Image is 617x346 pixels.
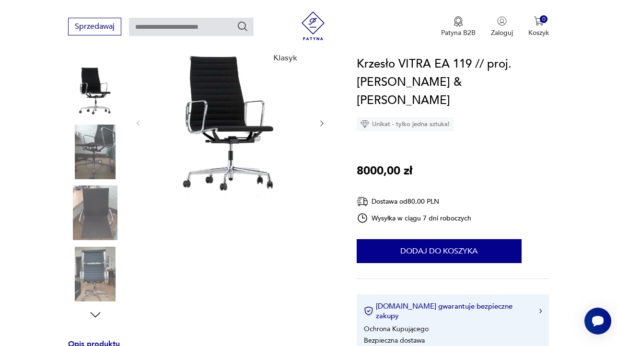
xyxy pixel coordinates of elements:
[491,16,513,37] button: Zaloguj
[357,162,412,180] p: 8000,00 zł
[68,247,123,301] img: Zdjęcie produktu Krzesło VITRA EA 119 // proj. Charles & Ray Eames
[364,306,373,316] img: Ikona certyfikatu
[68,63,123,118] img: Zdjęcie produktu Krzesło VITRA EA 119 // proj. Charles & Ray Eames
[441,16,476,37] a: Ikona medaluPatyna B2B
[361,120,369,128] img: Ikona diamentu
[364,336,425,345] li: Bezpieczna dostawa
[357,55,549,110] h1: Krzesło VITRA EA 119 // proj. [PERSON_NAME] & [PERSON_NAME]
[441,16,476,37] button: Patyna B2B
[68,18,121,35] button: Sprzedawaj
[357,212,472,224] div: Wysyłka w ciągu 7 dni roboczych
[268,48,303,68] div: Klasyk
[364,301,542,321] button: [DOMAIN_NAME] gwarantuje bezpieczne zakupy
[364,324,429,334] li: Ochrona Kupującego
[68,185,123,240] img: Zdjęcie produktu Krzesło VITRA EA 119 // proj. Charles & Ray Eames
[151,44,308,201] img: Zdjęcie produktu Krzesło VITRA EA 119 // proj. Charles & Ray Eames
[237,21,248,32] button: Szukaj
[528,28,549,37] p: Koszyk
[299,12,327,40] img: Patyna - sklep z meblami i dekoracjami vintage
[539,309,542,313] img: Ikona strzałki w prawo
[68,125,123,179] img: Zdjęcie produktu Krzesło VITRA EA 119 // proj. Charles & Ray Eames
[584,308,611,334] iframe: Smartsupp widget button
[540,15,548,23] div: 0
[441,28,476,37] p: Patyna B2B
[497,16,507,26] img: Ikonka użytkownika
[528,16,549,37] button: 0Koszyk
[68,24,121,31] a: Sprzedawaj
[454,16,463,27] img: Ikona medalu
[491,28,513,37] p: Zaloguj
[534,16,544,26] img: Ikona koszyka
[357,117,454,131] div: Unikat - tylko jedna sztuka!
[357,196,472,208] div: Dostawa od 80,00 PLN
[357,196,368,208] img: Ikona dostawy
[357,239,522,263] button: Dodaj do koszyka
